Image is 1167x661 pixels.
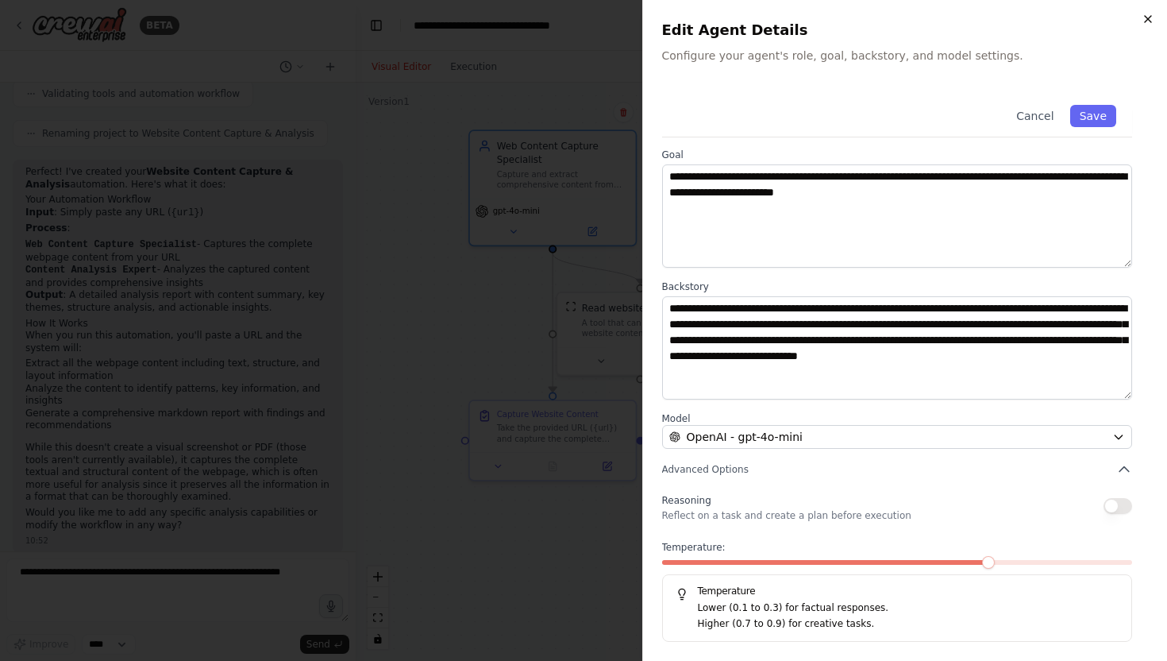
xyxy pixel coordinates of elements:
[662,412,1133,425] label: Model
[662,463,749,476] span: Advanced Options
[662,462,1133,477] button: Advanced Options
[1007,105,1063,127] button: Cancel
[662,495,711,506] span: Reasoning
[662,425,1133,449] button: OpenAI - gpt-4o-mini
[662,280,1133,293] label: Backstory
[698,617,1119,632] p: Higher (0.7 to 0.9) for creative tasks.
[676,585,1119,597] h5: Temperature
[1070,105,1116,127] button: Save
[687,429,803,445] span: OpenAI - gpt-4o-mini
[662,48,1149,64] p: Configure your agent's role, goal, backstory, and model settings.
[662,541,726,554] span: Temperature:
[662,509,911,522] p: Reflect on a task and create a plan before execution
[698,601,1119,617] p: Lower (0.1 to 0.3) for factual responses.
[662,19,1149,41] h2: Edit Agent Details
[662,149,1133,161] label: Goal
